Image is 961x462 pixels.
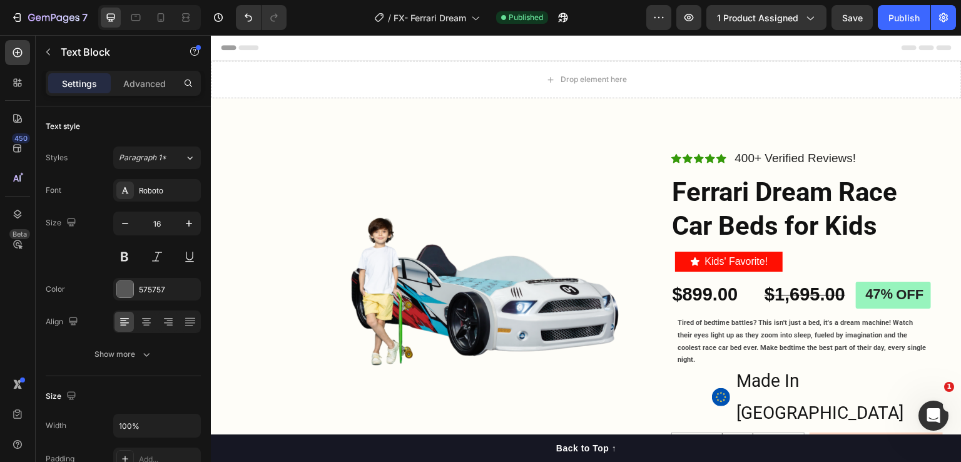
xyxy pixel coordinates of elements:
[139,185,198,197] div: Roboto
[878,5,930,30] button: Publish
[842,13,863,23] span: Save
[394,11,466,24] span: FX- Ferrari Dream
[123,77,166,90] p: Advanced
[524,115,646,133] p: 400+ Verified Reviews!
[494,218,557,236] p: Kids' Favorite!
[46,215,79,232] div: Size
[552,247,640,273] div: $1,695.00
[350,39,416,49] div: Drop element here
[481,398,511,428] button: decrement
[46,420,66,431] div: Width
[654,249,684,270] div: 47%
[511,398,542,428] input: quantity
[94,348,153,361] div: Show more
[211,35,961,462] iframe: Design area
[12,133,30,143] div: 450
[46,152,68,163] div: Styles
[509,12,543,23] span: Published
[944,382,954,392] span: 1
[684,249,715,271] div: OFF
[717,11,798,24] span: 1 product assigned
[139,284,198,295] div: 575757
[62,77,97,90] p: Settings
[388,11,391,24] span: /
[82,10,88,25] p: 7
[114,414,200,437] input: Auto
[888,11,920,24] div: Publish
[46,121,80,132] div: Text style
[460,139,733,210] h1: Ferrari Dream Race Car Beds for Kids
[464,217,572,237] button: <p>Kids' Favorite!</p>
[5,5,93,30] button: 7
[46,185,61,196] div: Font
[599,398,732,429] button: Out of stock
[831,5,873,30] button: Save
[345,407,405,420] div: Back to Top ↑
[46,284,65,295] div: Color
[46,388,79,405] div: Size
[460,247,548,273] div: $899.00
[526,331,748,394] p: Made In [GEOGRAPHIC_DATA]
[46,343,201,366] button: Show more
[542,398,572,428] button: increment
[46,314,81,331] div: Align
[119,152,166,163] span: Paragraph 1*
[61,44,167,59] p: Text Block
[236,5,287,30] div: Undo/Redo
[918,401,948,431] iframe: Intercom live chat
[9,229,30,239] div: Beta
[467,284,716,329] strong: Tired of bedtime battles? This isn't just a bed, it's a dream machine! Watch their eyes light up ...
[113,146,201,169] button: Paragraph 1*
[706,5,826,30] button: 1 product assigned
